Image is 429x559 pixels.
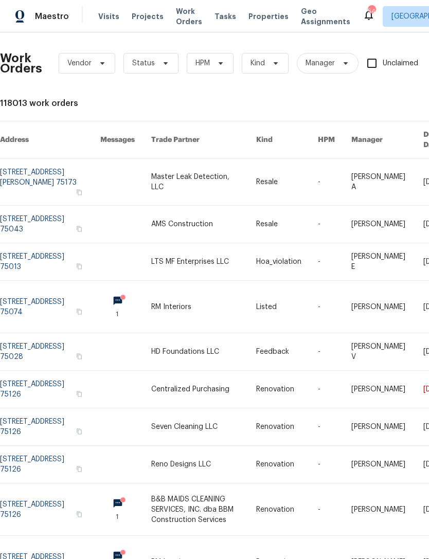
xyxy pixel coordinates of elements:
td: - [310,243,343,281]
th: Manager [343,121,415,159]
td: - [310,333,343,371]
td: [PERSON_NAME] E [343,243,415,281]
button: Copy Address [75,224,84,233]
span: Visits [98,11,119,22]
span: Work Orders [176,6,202,27]
button: Copy Address [75,389,84,399]
td: HD Foundations LLC [143,333,248,371]
td: Centralized Purchasing [143,371,248,408]
td: - [310,446,343,483]
td: - [310,371,343,408]
td: RM Interiors [143,281,248,333]
td: - [310,159,343,206]
td: [PERSON_NAME] V [343,333,415,371]
button: Copy Address [75,352,84,361]
span: Geo Assignments [301,6,350,27]
button: Copy Address [75,188,84,197]
span: Maestro [35,11,69,22]
td: [PERSON_NAME] [343,408,415,446]
span: HPM [195,58,210,68]
span: Status [132,58,155,68]
td: Renovation [248,408,310,446]
td: Resale [248,159,310,206]
td: Renovation [248,483,310,536]
td: [PERSON_NAME] [343,371,415,408]
span: Projects [132,11,164,22]
td: Reno Designs LLC [143,446,248,483]
th: HPM [310,121,343,159]
td: B&B MAIDS CLEANING SERVICES, INC. dba BBM Construction Services [143,483,248,536]
td: [PERSON_NAME] [343,483,415,536]
button: Copy Address [75,510,84,519]
button: Copy Address [75,307,84,316]
td: [PERSON_NAME] [343,281,415,333]
th: Trade Partner [143,121,248,159]
td: Master Leak Detection, LLC [143,159,248,206]
button: Copy Address [75,427,84,436]
td: - [310,206,343,243]
td: Renovation [248,371,310,408]
td: [PERSON_NAME] [343,206,415,243]
td: Seven Cleaning LLC [143,408,248,446]
span: Kind [251,58,265,68]
td: Resale [248,206,310,243]
div: 54 [368,6,375,16]
span: Unclaimed [383,58,418,69]
span: Properties [248,11,289,22]
td: Renovation [248,446,310,483]
td: LTS MF Enterprises LLC [143,243,248,281]
span: Tasks [214,13,236,20]
td: Feedback [248,333,310,371]
th: Messages [92,121,143,159]
td: Listed [248,281,310,333]
span: Manager [306,58,335,68]
td: [PERSON_NAME] A [343,159,415,206]
button: Copy Address [75,464,84,474]
span: Vendor [67,58,92,68]
td: - [310,281,343,333]
td: - [310,483,343,536]
td: - [310,408,343,446]
th: Kind [248,121,310,159]
button: Copy Address [75,262,84,271]
td: Hoa_violation [248,243,310,281]
td: AMS Construction [143,206,248,243]
td: [PERSON_NAME] [343,446,415,483]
